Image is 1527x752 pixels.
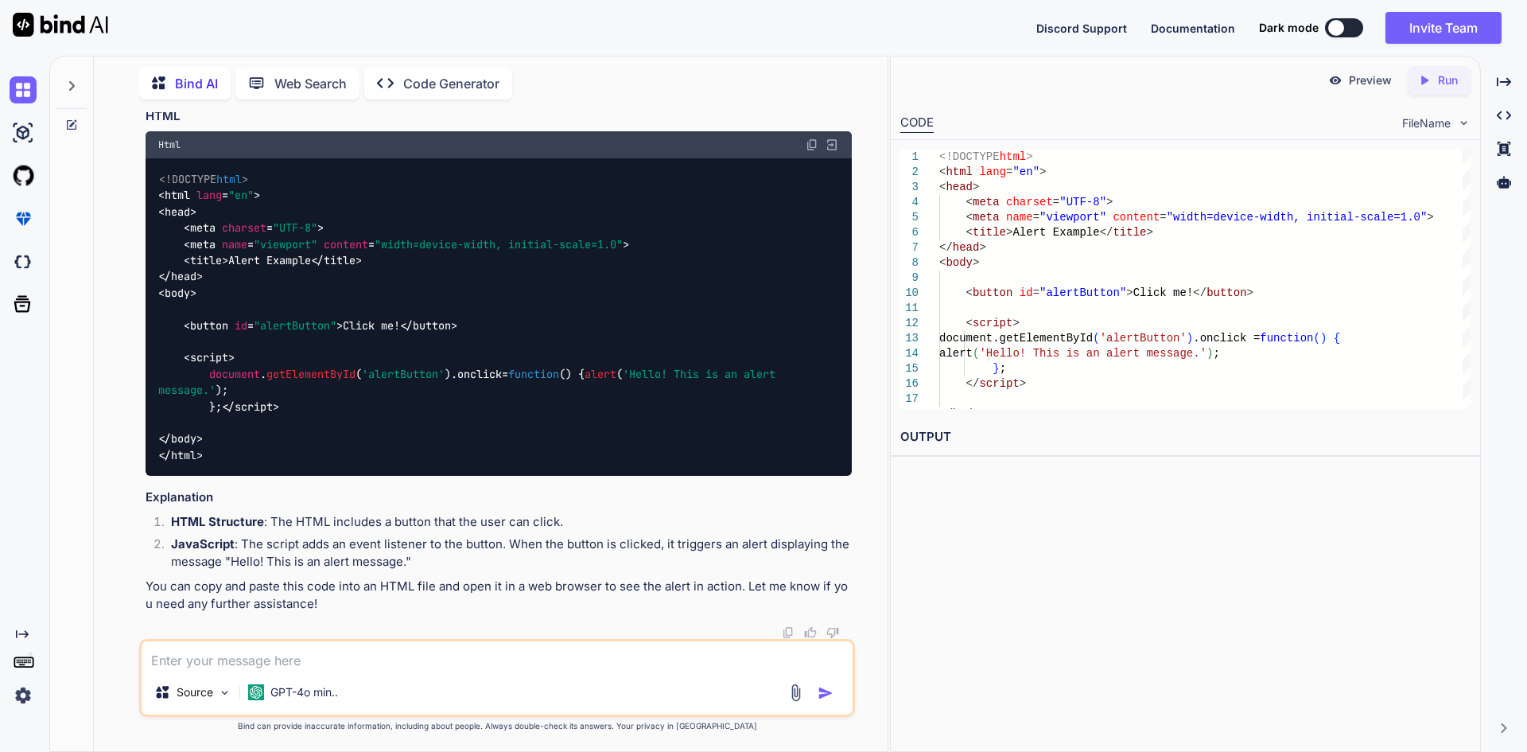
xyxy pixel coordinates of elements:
[973,347,979,360] span: (
[222,237,247,251] span: name
[979,241,985,254] span: >
[973,226,1006,239] span: title
[10,162,37,189] img: githubLight
[966,196,972,208] span: <
[324,253,356,267] span: title
[158,270,203,284] span: </ >
[979,166,1006,178] span: lang
[158,205,196,219] span: < >
[218,686,231,699] img: Pick Models
[146,107,852,126] h3: HTML
[806,138,818,151] img: copy
[973,256,979,269] span: >
[1333,332,1339,345] span: {
[324,237,368,251] span: content
[1402,115,1451,131] span: FileName
[196,189,222,203] span: lang
[1259,20,1319,36] span: Dark mode
[1006,166,1012,178] span: =
[10,682,37,709] img: settings
[235,399,273,414] span: script
[270,684,338,700] p: GPT-4o min..
[1113,226,1146,239] span: title
[1032,211,1039,224] span: =
[1151,20,1235,37] button: Documentation
[973,196,1000,208] span: meta
[10,205,37,232] img: premium
[966,377,979,390] span: </
[146,489,852,507] h3: Explanation
[979,347,1206,360] span: 'Hello! This is an alert message.'
[1039,286,1126,299] span: "alertButton"
[184,318,343,333] span: < = >
[1193,286,1206,299] span: </
[1006,196,1053,208] span: charset
[900,331,919,346] div: 13
[1012,317,1019,329] span: >
[1246,286,1253,299] span: >
[171,536,235,551] strong: JavaScript
[804,626,817,639] img: like
[158,536,852,571] li: : The script adds an event listener to the button. When the button is clicked, it triggers an ale...
[939,332,1093,345] span: document.getElementById
[177,684,213,700] p: Source
[826,626,839,639] img: dislike
[585,367,616,381] span: alert
[1006,211,1033,224] span: name
[900,255,919,271] div: 8
[787,684,805,702] img: attachment
[274,74,347,93] p: Web Search
[13,13,108,37] img: Bind AI
[900,271,919,286] div: 9
[190,253,222,267] span: title
[900,407,919,422] div: 18
[939,256,946,269] span: <
[1213,347,1219,360] span: ;
[946,166,973,178] span: html
[973,286,1012,299] span: button
[900,114,934,133] div: CODE
[171,432,196,446] span: body
[1036,20,1127,37] button: Discord Support
[900,195,919,210] div: 4
[900,240,919,255] div: 7
[818,685,833,701] img: icon
[159,172,248,186] span: <!DOCTYPE >
[952,407,979,420] span: body
[973,181,979,193] span: >
[1012,226,1099,239] span: Alert Example
[158,432,203,446] span: </ >
[979,377,1019,390] span: script
[900,165,919,180] div: 2
[946,256,973,269] span: body
[1313,332,1319,345] span: (
[1385,12,1502,44] button: Invite Team
[900,225,919,240] div: 6
[413,318,451,333] span: button
[1166,211,1427,224] span: "width=device-width, initial-scale=1.0"
[993,362,999,375] span: }
[966,317,972,329] span: <
[165,205,190,219] span: head
[190,318,228,333] span: button
[1006,226,1012,239] span: >
[900,301,919,316] div: 11
[900,376,919,392] div: 16
[939,150,1000,163] span: <!DOCTYPE
[158,171,782,463] code: Alert Example Click me!
[1133,286,1193,299] span: Click me!
[400,318,457,333] span: </ >
[209,367,260,381] span: document
[184,237,629,251] span: < = = >
[1146,226,1152,239] span: >
[999,150,1026,163] span: html
[1099,226,1113,239] span: </
[1113,211,1160,224] span: content
[190,221,216,236] span: meta
[952,241,979,254] span: head
[966,211,972,224] span: <
[266,367,356,381] span: getElementById
[825,138,839,152] img: Open in Browser
[1438,72,1458,88] p: Run
[1059,196,1106,208] span: "UTF-8"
